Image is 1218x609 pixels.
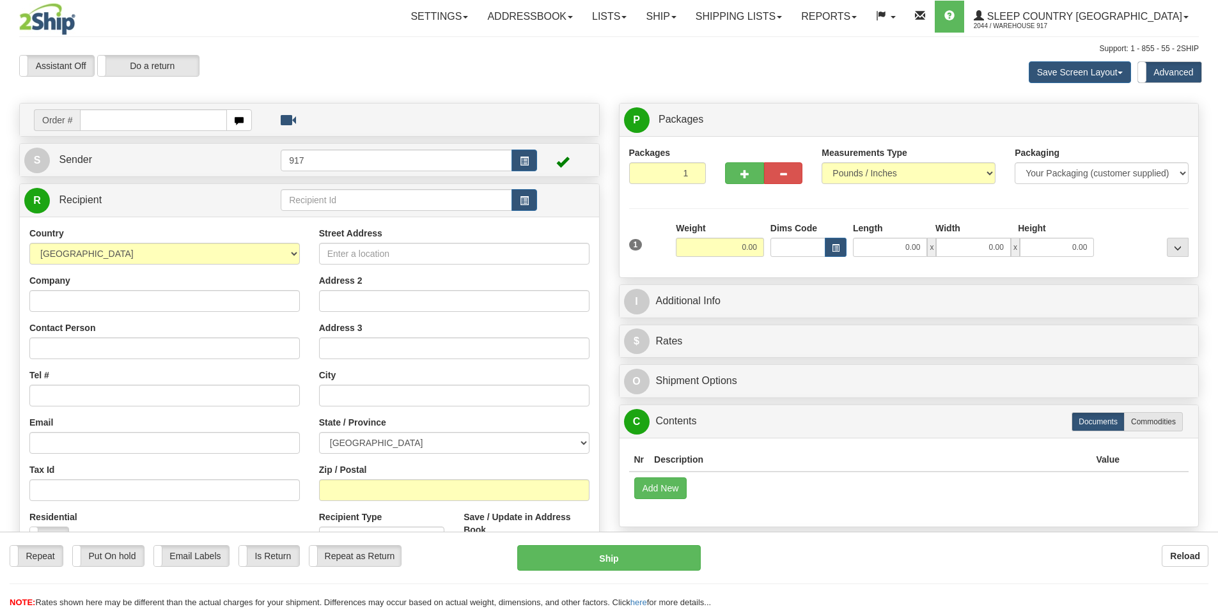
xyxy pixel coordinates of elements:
[1072,412,1125,431] label: Documents
[624,328,650,354] span: $
[582,1,636,33] a: Lists
[1015,146,1059,159] label: Packaging
[984,11,1182,22] span: Sleep Country [GEOGRAPHIC_DATA]
[659,114,703,125] span: Packages
[1124,412,1183,431] label: Commodities
[239,546,299,566] label: Is Return
[624,107,1194,133] a: P Packages
[24,188,50,213] span: R
[1018,222,1046,235] label: Height
[517,545,701,571] button: Ship
[24,147,281,173] a: S Sender
[624,409,650,435] span: C
[73,546,144,566] label: Put On hold
[319,227,382,240] label: Street Address
[686,1,792,33] a: Shipping lists
[624,328,1194,355] a: $Rates
[319,321,363,334] label: Address 3
[319,416,386,429] label: State / Province
[29,511,77,523] label: Residential
[34,109,80,131] span: Order #
[1167,238,1189,257] div: ...
[309,546,401,566] label: Repeat as Return
[98,56,199,76] label: Do a return
[29,369,49,382] label: Tel #
[319,243,589,265] input: Enter a location
[319,511,382,523] label: Recipient Type
[24,187,253,213] a: R Recipient
[1138,62,1201,82] label: Advanced
[10,597,35,607] span: NOTE:
[770,222,817,235] label: Dims Code
[964,1,1198,33] a: Sleep Country [GEOGRAPHIC_DATA] 2044 / Warehouse 917
[629,448,650,472] th: Nr
[792,1,866,33] a: Reports
[822,146,907,159] label: Measurements Type
[634,477,687,499] button: Add New
[1091,448,1125,472] th: Value
[974,20,1070,33] span: 2044 / Warehouse 917
[464,511,589,536] label: Save / Update in Address Book
[19,3,75,35] img: logo2044.jpg
[927,238,936,257] span: x
[30,527,68,548] label: No
[478,1,582,33] a: Addressbook
[154,546,229,566] label: Email Labels
[1029,61,1131,83] button: Save Screen Layout
[624,288,1194,314] a: IAdditional Info
[29,463,54,476] label: Tax Id
[629,146,671,159] label: Packages
[624,289,650,314] span: I
[676,222,705,235] label: Weight
[59,154,92,165] span: Sender
[319,274,363,287] label: Address 2
[630,597,647,607] a: here
[624,408,1194,435] a: CContents
[1189,239,1217,369] iframe: chat widget
[10,546,63,566] label: Repeat
[629,239,643,251] span: 1
[1011,238,1020,257] span: x
[1162,545,1208,567] button: Reload
[649,448,1091,472] th: Description
[624,368,1194,394] a: OShipment Options
[1170,551,1200,561] b: Reload
[24,148,50,173] span: S
[636,1,685,33] a: Ship
[853,222,883,235] label: Length
[281,150,512,171] input: Sender Id
[29,274,70,287] label: Company
[29,416,53,429] label: Email
[19,43,1199,54] div: Support: 1 - 855 - 55 - 2SHIP
[20,56,94,76] label: Assistant Off
[624,107,650,133] span: P
[281,189,512,211] input: Recipient Id
[59,194,102,205] span: Recipient
[935,222,960,235] label: Width
[319,463,367,476] label: Zip / Postal
[29,321,95,334] label: Contact Person
[29,227,64,240] label: Country
[624,369,650,394] span: O
[401,1,478,33] a: Settings
[319,369,336,382] label: City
